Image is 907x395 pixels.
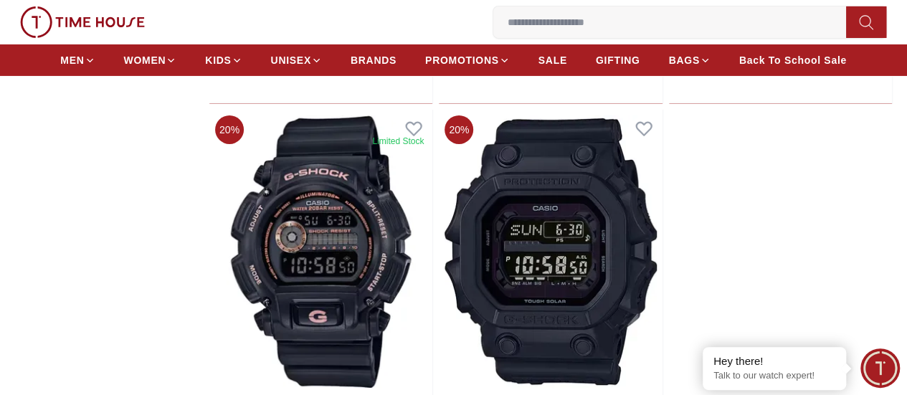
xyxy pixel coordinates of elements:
[713,370,835,382] p: Talk to our watch expert!
[209,110,432,394] img: G-SHOCK Men's Digital Black Dial Watch - DW-9052GBX-1A4
[425,47,510,73] a: PROMOTIONS
[124,53,166,67] span: WOMEN
[351,47,396,73] a: BRANDS
[205,53,231,67] span: KIDS
[60,47,95,73] a: MEN
[20,6,145,38] img: ...
[271,47,322,73] a: UNISEX
[439,110,662,394] img: G-Shock Men's Digital Black Dial Watch - GX-56BB-1DR
[351,53,396,67] span: BRANDS
[215,115,244,144] span: 20 %
[538,53,567,67] span: SALE
[445,115,473,144] span: 20 %
[713,354,835,368] div: Hey there!
[668,53,699,67] span: BAGS
[372,135,424,147] div: Limited Stock
[124,47,177,73] a: WOMEN
[596,47,640,73] a: GIFTING
[271,53,311,67] span: UNISEX
[425,53,499,67] span: PROMOTIONS
[668,47,710,73] a: BAGS
[739,47,847,73] a: Back To School Sale
[60,53,84,67] span: MEN
[205,47,242,73] a: KIDS
[538,47,567,73] a: SALE
[860,348,900,388] div: Chat Widget
[596,53,640,67] span: GIFTING
[739,53,847,67] span: Back To School Sale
